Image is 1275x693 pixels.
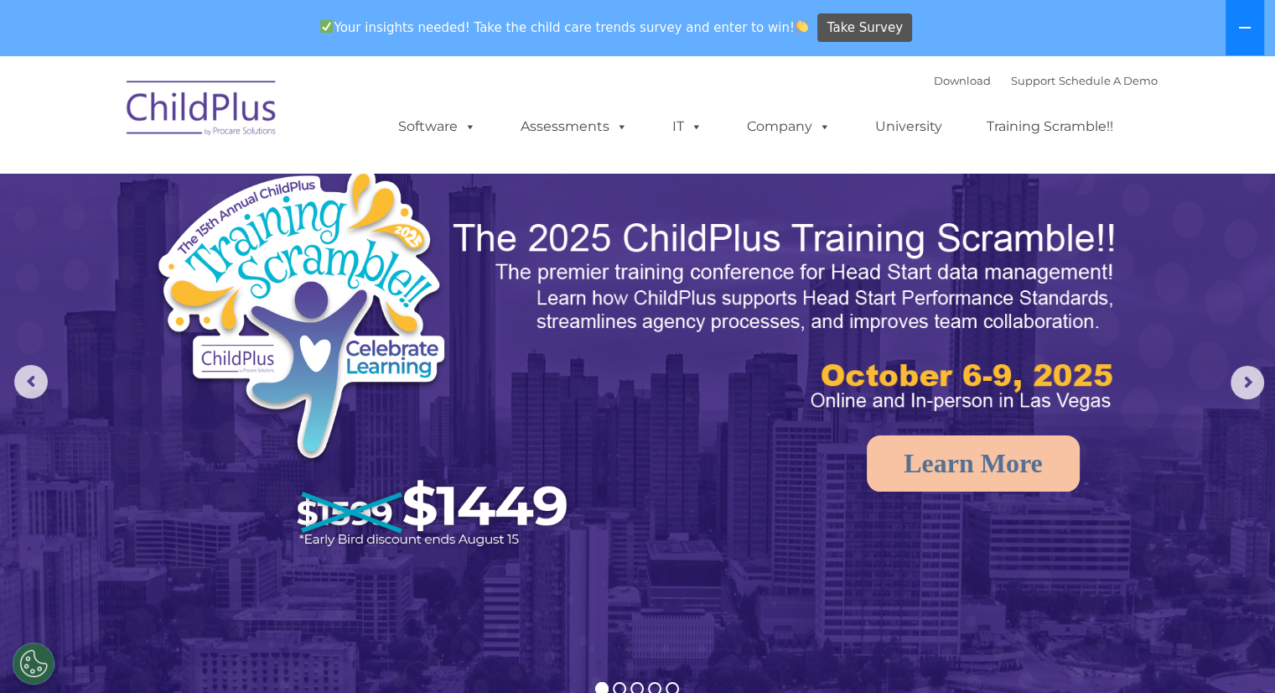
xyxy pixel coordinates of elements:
a: Take Survey [817,13,912,43]
a: Software [381,110,493,143]
a: Learn More [867,435,1080,492]
span: Last name [233,111,284,123]
a: Support [1011,74,1055,87]
a: Download [934,74,991,87]
img: ✅ [320,20,333,33]
font: | [934,74,1158,87]
a: University [858,110,959,143]
span: Your insights needed! Take the child care trends survey and enter to win! [314,11,816,44]
img: ChildPlus by Procare Solutions [118,69,286,153]
a: Schedule A Demo [1059,74,1158,87]
span: Take Survey [827,13,903,43]
a: Company [730,110,847,143]
a: Training Scramble!! [970,110,1130,143]
button: Cookies Settings [13,643,54,685]
a: IT [656,110,719,143]
img: 👏 [796,20,808,33]
span: Phone number [233,180,304,192]
a: Assessments [504,110,645,143]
